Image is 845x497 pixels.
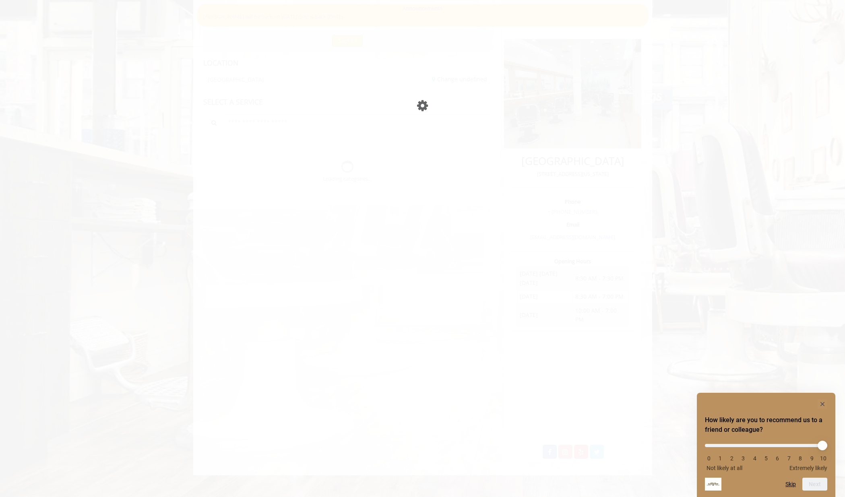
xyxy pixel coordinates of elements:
[785,481,796,487] button: Skip
[716,455,724,462] li: 1
[705,438,827,471] div: How likely are you to recommend us to a friend or colleague? Select an option from 0 to 10, with ...
[705,455,713,462] li: 0
[796,455,804,462] li: 8
[773,455,781,462] li: 6
[802,478,827,491] button: Next question
[762,455,770,462] li: 5
[739,455,747,462] li: 3
[705,415,827,435] h2: How likely are you to recommend us to a friend or colleague? Select an option from 0 to 10, with ...
[789,465,827,471] span: Extremely likely
[819,455,827,462] li: 10
[751,455,759,462] li: 4
[818,399,827,409] button: Hide survey
[707,465,742,471] span: Not likely at all
[785,455,793,462] li: 7
[705,399,827,491] div: How likely are you to recommend us to a friend or colleague? Select an option from 0 to 10, with ...
[728,455,736,462] li: 2
[808,455,816,462] li: 9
